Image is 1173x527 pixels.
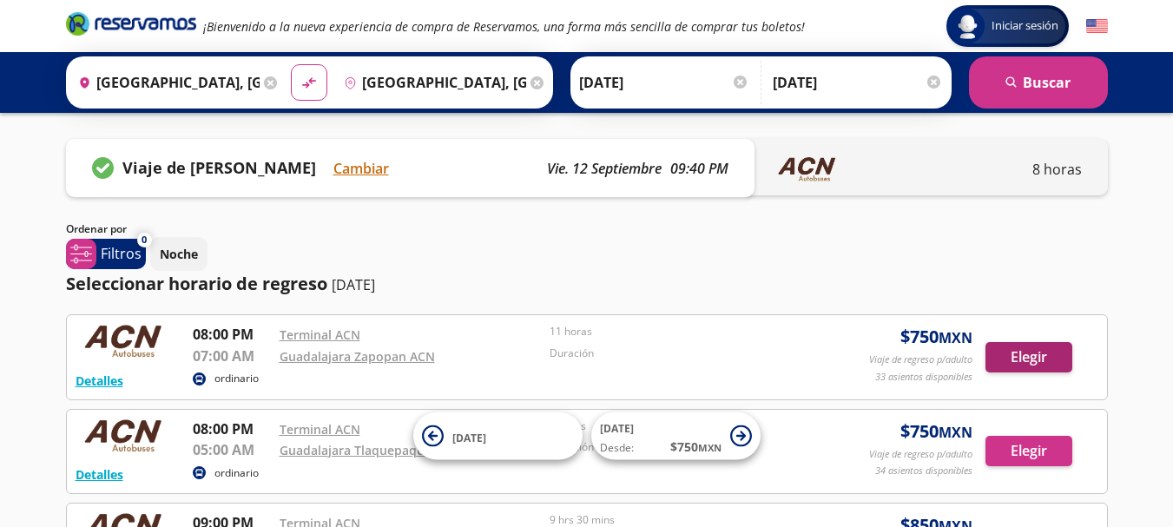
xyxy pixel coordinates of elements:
[900,324,972,350] span: $ 750
[869,352,972,367] p: Viaje de regreso p/adulto
[985,436,1072,466] button: Elegir
[591,412,761,460] button: [DATE]Desde:$750MXN
[193,324,271,345] p: 08:00 PM
[193,346,271,366] p: 07:00 AM
[413,412,583,460] button: [DATE]
[875,464,972,478] p: 34 asientos disponibles
[280,326,360,343] a: Terminal ACN
[66,221,127,237] p: Ordenar por
[71,61,260,104] input: Buscar Origen
[900,418,972,445] span: $ 750
[214,371,259,386] p: ordinario
[160,245,198,263] p: Noche
[142,233,147,247] span: 0
[333,158,389,179] button: Cambiar
[1032,159,1082,180] p: 8 horas
[985,342,1072,372] button: Elegir
[670,158,728,179] p: 09:40 PM
[193,439,271,460] p: 05:00 AM
[66,10,196,42] a: Brand Logo
[150,237,208,271] button: Noche
[332,274,375,295] p: [DATE]
[550,324,812,339] p: 11 horas
[939,423,972,442] small: MXN
[875,370,972,385] p: 33 asientos disponibles
[547,158,662,179] p: vie. 12 septiembre
[193,418,271,439] p: 08:00 PM
[66,239,146,269] button: 0Filtros
[76,465,123,484] button: Detalles
[76,418,171,453] img: RESERVAMOS
[670,438,722,456] span: $ 750
[698,441,722,454] small: MXN
[280,348,435,365] a: Guadalajara Zapopan ACN
[600,440,634,456] span: Desde:
[280,442,460,458] a: Guadalajara Tlaquepaque ACN
[101,243,142,264] p: Filtros
[280,421,360,438] a: Terminal ACN
[600,421,634,436] span: [DATE]
[452,430,486,445] span: [DATE]
[969,56,1108,109] button: Buscar
[76,372,123,390] button: Detalles
[869,447,972,462] p: Viaje de regreso p/adulto
[337,61,526,104] input: Buscar Destino
[1086,16,1108,37] button: English
[214,465,259,481] p: ordinario
[66,271,327,297] p: Seleccionar horario de regreso
[203,18,805,35] em: ¡Bienvenido a la nueva experiencia de compra de Reservamos, una forma más sencilla de comprar tus...
[122,156,316,180] p: Viaje de [PERSON_NAME]
[66,10,196,36] i: Brand Logo
[985,17,1065,35] span: Iniciar sesión
[939,328,972,347] small: MXN
[76,324,171,359] img: RESERVAMOS
[579,61,749,104] input: Elegir Fecha
[772,156,841,182] img: LINENAME
[550,346,812,361] p: Duración
[773,61,943,104] input: Opcional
